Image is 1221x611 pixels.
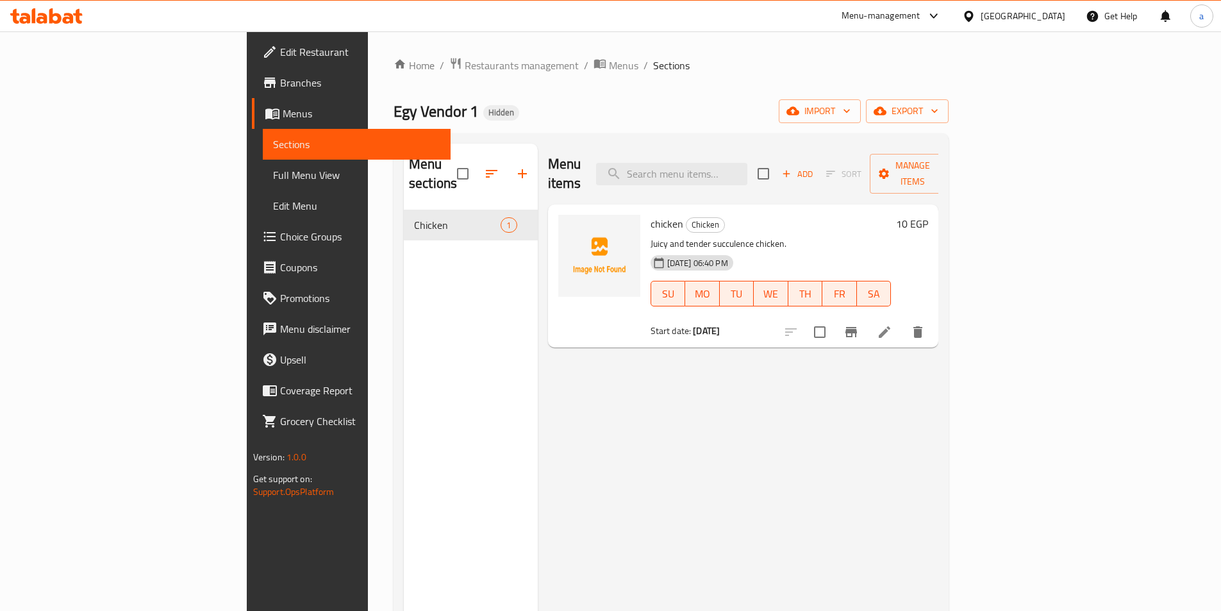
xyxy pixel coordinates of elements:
button: Add [777,164,818,184]
span: a [1199,9,1204,23]
span: Hidden [483,107,519,118]
span: import [789,103,851,119]
span: Menu disclaimer [280,321,440,337]
p: Juicy and tender succulence chicken. [651,236,892,252]
span: Upsell [280,352,440,367]
div: items [501,217,517,233]
span: Sections [273,137,440,152]
span: Edit Menu [273,198,440,213]
a: Branches [252,67,451,98]
button: Add section [507,158,538,189]
input: search [596,163,747,185]
a: Upsell [252,344,451,375]
div: Chicken [686,217,725,233]
a: Promotions [252,283,451,314]
span: SU [656,285,680,303]
button: SU [651,281,685,306]
span: Branches [280,75,440,90]
a: Support.OpsPlatform [253,483,335,500]
a: Restaurants management [449,57,579,74]
a: Sections [263,129,451,160]
a: Edit menu item [877,324,892,340]
b: [DATE] [693,322,720,339]
span: 1 [501,219,516,231]
a: Edit Restaurant [252,37,451,67]
span: Version: [253,449,285,465]
a: Edit Menu [263,190,451,221]
span: SA [862,285,886,303]
h2: Menu items [548,155,581,193]
span: Edit Restaurant [280,44,440,60]
span: Get support on: [253,471,312,487]
span: Sort sections [476,158,507,189]
li: / [584,58,588,73]
button: import [779,99,861,123]
span: Menus [283,106,440,121]
span: WE [759,285,783,303]
a: Choice Groups [252,221,451,252]
span: Full Menu View [273,167,440,183]
h6: 10 EGP [896,215,928,233]
button: FR [822,281,857,306]
span: Add [780,167,815,181]
span: Select section first [818,164,870,184]
span: Add item [777,164,818,184]
span: FR [827,285,852,303]
div: [GEOGRAPHIC_DATA] [981,9,1065,23]
span: Select to update [806,319,833,346]
a: Menus [252,98,451,129]
span: Select all sections [449,160,476,187]
span: Select section [750,160,777,187]
div: Chicken1 [404,210,538,240]
button: delete [902,317,933,347]
span: [DATE] 06:40 PM [662,257,733,269]
span: Egy Vendor 1 [394,97,478,126]
button: TU [720,281,754,306]
button: TH [788,281,823,306]
a: Full Menu View [263,160,451,190]
span: export [876,103,938,119]
span: Start date: [651,322,692,339]
div: Menu-management [842,8,920,24]
a: Grocery Checklist [252,406,451,437]
span: Menus [609,58,638,73]
button: Manage items [870,154,956,194]
span: 1.0.0 [287,449,306,465]
div: Hidden [483,105,519,121]
nav: breadcrumb [394,57,949,74]
span: TU [725,285,749,303]
a: Menus [594,57,638,74]
a: Coverage Report [252,375,451,406]
span: Choice Groups [280,229,440,244]
span: TH [793,285,818,303]
span: Manage items [880,158,945,190]
li: / [644,58,648,73]
span: Sections [653,58,690,73]
span: Chicken [686,217,724,232]
a: Menu disclaimer [252,314,451,344]
button: WE [754,281,788,306]
img: chicken [558,215,640,297]
button: SA [857,281,892,306]
button: export [866,99,949,123]
button: MO [685,281,720,306]
span: Coupons [280,260,440,275]
span: Coverage Report [280,383,440,398]
span: MO [690,285,715,303]
span: Restaurants management [465,58,579,73]
a: Coupons [252,252,451,283]
span: Grocery Checklist [280,414,440,429]
span: Promotions [280,290,440,306]
span: chicken [651,214,683,233]
nav: Menu sections [404,205,538,246]
span: Chicken [414,217,501,233]
button: Branch-specific-item [836,317,867,347]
